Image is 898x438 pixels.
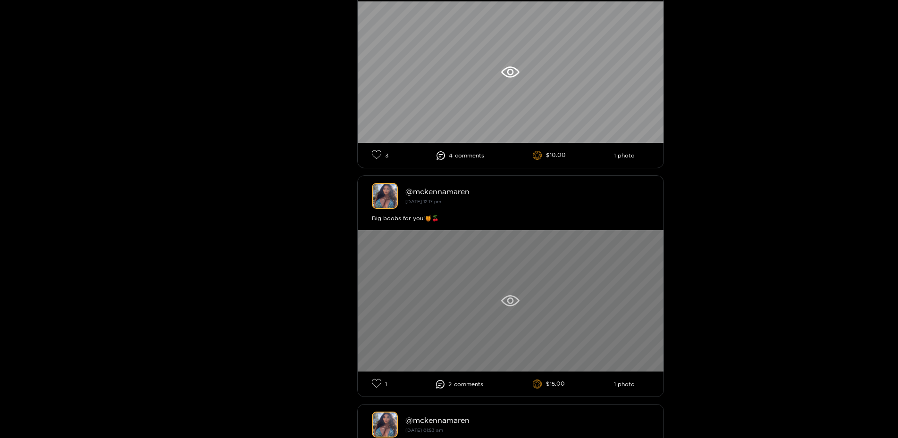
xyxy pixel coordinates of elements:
img: mckennamaren [372,183,398,209]
span: comment s [454,381,483,388]
li: 4 [436,151,484,160]
span: comment s [455,152,484,159]
img: mckennamaren [372,412,398,438]
li: $10.00 [533,151,566,160]
div: @ mckennamaren [405,416,649,424]
li: 1 photo [614,152,635,159]
small: [DATE] 12:17 pm [405,199,441,204]
li: 1 [372,379,387,389]
div: @ mckennamaren [405,187,649,196]
li: 1 photo [614,381,635,388]
li: $15.00 [533,380,565,389]
div: Big boobs for you!🍯🍒 [372,214,649,223]
li: 3 [372,150,388,161]
small: [DATE] 01:53 am [405,428,443,433]
li: 2 [436,380,483,388]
